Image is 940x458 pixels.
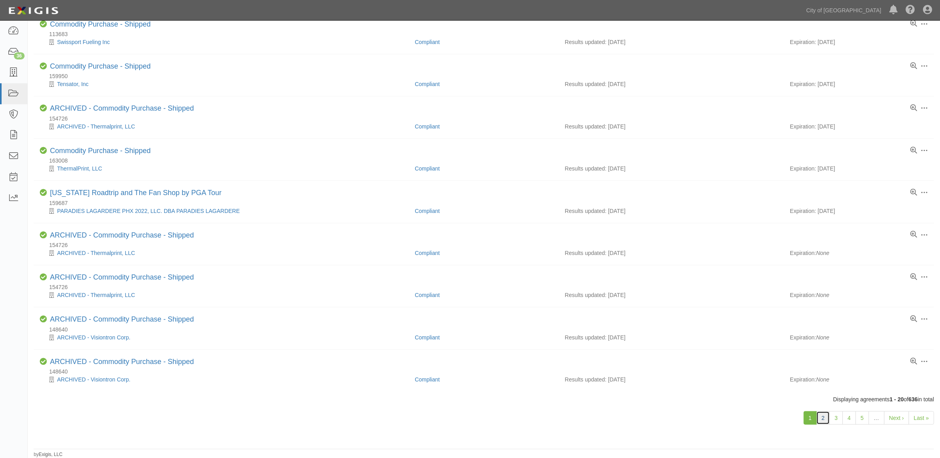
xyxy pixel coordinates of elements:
[50,20,151,29] div: Commodity Purchase - Shipped
[14,52,25,59] div: 36
[910,189,917,196] a: View results summary
[40,249,409,257] div: ARCHIVED - Thermalprint, LLC
[909,411,934,425] a: Last »
[869,411,884,425] a: …
[57,250,135,256] a: ARCHIVED - Thermalprint, LLC
[40,316,47,323] i: Compliant
[856,411,869,425] a: 5
[40,368,934,376] div: 148640
[890,396,904,402] b: 1 - 20
[50,358,194,366] a: ARCHIVED - Commodity Purchase - Shipped
[816,292,829,298] em: None
[40,333,409,341] div: ARCHIVED - Visiontron Corp.
[910,316,917,323] a: View results summary
[28,395,940,403] div: Displaying agreements of in total
[415,81,440,87] a: Compliant
[40,376,409,383] div: ARCHIVED - Visiontron Corp.
[816,411,830,425] a: 2
[40,147,47,154] i: Compliant
[40,30,934,38] div: 113683
[790,207,929,215] div: Expiration: [DATE]
[790,333,929,341] div: Expiration:
[565,123,778,130] div: Results updated: [DATE]
[50,62,151,71] div: Commodity Purchase - Shipped
[40,274,47,281] i: Compliant
[908,396,917,402] b: 636
[842,411,856,425] a: 4
[40,358,47,365] i: Compliant
[50,231,194,239] a: ARCHIVED - Commodity Purchase - Shipped
[565,291,778,299] div: Results updated: [DATE]
[57,292,135,298] a: ARCHIVED - Thermalprint, LLC
[790,38,929,46] div: Expiration: [DATE]
[565,333,778,341] div: Results updated: [DATE]
[50,104,194,112] a: ARCHIVED - Commodity Purchase - Shipped
[415,208,440,214] a: Compliant
[50,273,194,281] a: ARCHIVED - Commodity Purchase - Shipped
[40,38,409,46] div: Swissport Fueling Inc
[565,249,778,257] div: Results updated: [DATE]
[50,104,194,113] div: Commodity Purchase - Shipped
[790,249,929,257] div: Expiration:
[790,123,929,130] div: Expiration: [DATE]
[40,241,934,249] div: 154726
[40,115,934,123] div: 154726
[50,189,222,197] div: Arizona Roadtrip and The Fan Shop by PGA Tour
[40,291,409,299] div: ARCHIVED - Thermalprint, LLC
[50,358,194,366] div: Commodity Purchase - Shipped
[910,274,917,281] a: View results summary
[39,452,63,457] a: Exigis, LLC
[906,6,915,15] i: Help Center - Complianz
[415,165,440,172] a: Compliant
[50,315,194,323] a: ARCHIVED - Commodity Purchase - Shipped
[790,376,929,383] div: Expiration:
[40,207,409,215] div: PARADIES LAGARDERE PHX 2022, LLC. DBA PARADIES LAGARDERE
[40,326,934,333] div: 148640
[40,21,47,28] i: Compliant
[565,165,778,172] div: Results updated: [DATE]
[50,273,194,282] div: Commodity Purchase - Shipped
[34,451,63,458] small: by
[804,411,817,425] a: 1
[40,105,47,112] i: Compliant
[57,123,135,130] a: ARCHIVED - Thermalprint, LLC
[50,20,151,28] a: Commodity Purchase - Shipped
[910,231,917,238] a: View results summary
[415,250,440,256] a: Compliant
[50,147,151,155] a: Commodity Purchase - Shipped
[790,80,929,88] div: Expiration: [DATE]
[40,80,409,88] div: Tensator, Inc
[802,2,885,18] a: City of [GEOGRAPHIC_DATA]
[40,199,934,207] div: 159687
[829,411,843,425] a: 3
[884,411,909,425] a: Next ›
[816,376,829,383] em: None
[565,207,778,215] div: Results updated: [DATE]
[50,189,222,197] a: [US_STATE] Roadtrip and The Fan Shop by PGA Tour
[40,157,934,165] div: 163008
[790,165,929,172] div: Expiration: [DATE]
[57,81,88,87] a: Tensator, Inc
[50,62,151,70] a: Commodity Purchase - Shipped
[910,358,917,365] a: View results summary
[57,376,130,383] a: ARCHIVED - Visiontron Corp.
[415,334,440,341] a: Compliant
[910,63,917,70] a: View results summary
[57,208,240,214] a: PARADIES LAGARDERE PHX 2022, LLC. DBA PARADIES LAGARDERE
[50,231,194,240] div: Commodity Purchase - Shipped
[816,334,829,341] em: None
[910,147,917,154] a: View results summary
[57,334,130,341] a: ARCHIVED - Visiontron Corp.
[565,38,778,46] div: Results updated: [DATE]
[57,39,110,45] a: Swissport Fueling Inc
[415,39,440,45] a: Compliant
[910,20,917,27] a: View results summary
[415,292,440,298] a: Compliant
[40,72,934,80] div: 159950
[50,315,194,324] div: Commodity Purchase - Shipped
[415,376,440,383] a: Compliant
[910,105,917,112] a: View results summary
[565,80,778,88] div: Results updated: [DATE]
[816,250,829,256] em: None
